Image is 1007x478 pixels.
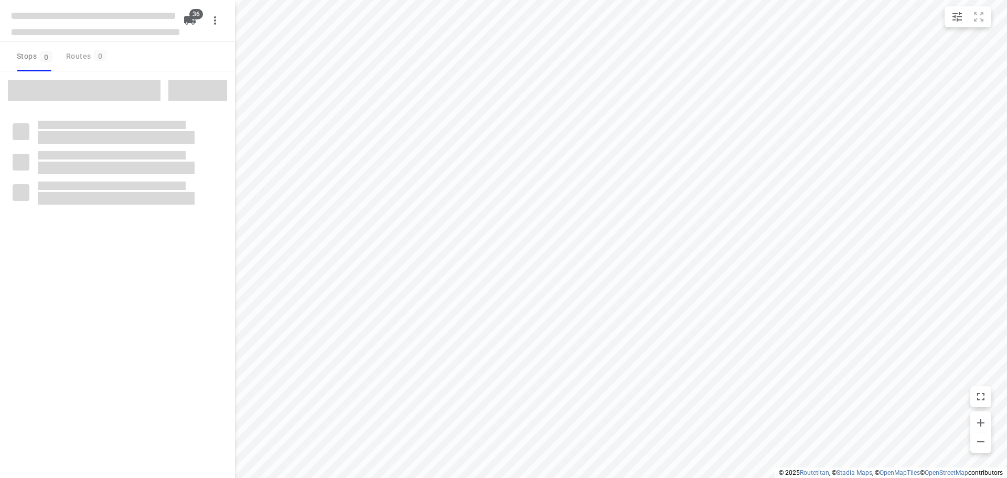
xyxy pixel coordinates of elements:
[837,469,872,476] a: Stadia Maps
[945,6,991,27] div: small contained button group
[880,469,920,476] a: OpenMapTiles
[800,469,829,476] a: Routetitan
[925,469,968,476] a: OpenStreetMap
[779,469,1003,476] li: © 2025 , © , © © contributors
[947,6,968,27] button: Map settings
